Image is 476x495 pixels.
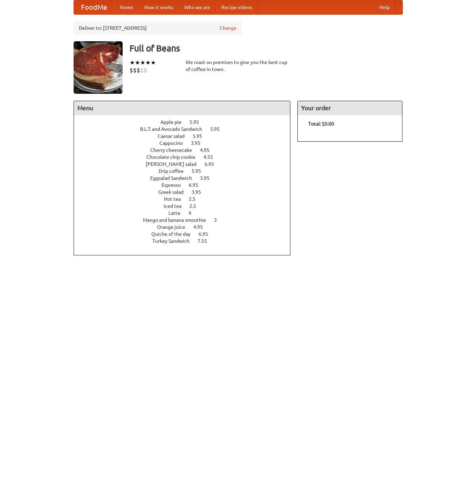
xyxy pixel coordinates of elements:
img: angular.jpg [74,41,123,94]
a: [PERSON_NAME] salad 6.95 [146,161,227,167]
a: Recipe videos [216,0,258,14]
a: Eggsalad Sandwich 3.95 [150,175,222,181]
a: Drip coffee 5.95 [159,168,214,174]
li: ★ [151,59,156,66]
span: 2.5 [189,196,202,202]
a: Caesar salad 5.95 [158,133,215,139]
div: We roast on premises to give you the best cup of coffee in town. [186,59,291,73]
span: Greek salad [158,189,191,195]
li: ★ [135,59,140,66]
a: Who we are [179,0,216,14]
span: Apple pie [160,119,188,125]
span: Eggsalad Sandwich [150,175,199,181]
span: 4.95 [193,224,210,230]
a: Change [220,24,236,31]
span: Iced tea [164,203,188,209]
li: $ [130,66,133,74]
a: B.L.T. and Avocado Sandwich 5.95 [140,126,233,132]
span: 4 [188,210,198,216]
li: ★ [140,59,145,66]
span: Turkey Sandwich [152,238,196,244]
span: 2.5 [189,203,203,209]
span: Cherry cheesecake [150,147,199,153]
a: Iced tea 2.5 [164,203,209,209]
span: 4.55 [203,154,220,160]
span: [PERSON_NAME] salad [146,161,203,167]
a: Cherry cheesecake 4.95 [150,147,222,153]
a: Orange juice 4.95 [157,224,216,230]
span: Hot tea [164,196,188,202]
a: Mango and banana smoothie 3 [143,217,230,223]
li: $ [133,66,137,74]
span: Drip coffee [159,168,191,174]
b: Total: $0.00 [308,121,334,127]
a: Turkey Sandwich 7.55 [152,238,220,244]
span: 5.95 [193,133,209,139]
span: Latte [168,210,187,216]
span: 6.95 [205,161,221,167]
h4: Menu [74,101,290,115]
span: Chocolate chip cookie [146,154,202,160]
span: 5.95 [189,119,206,125]
a: Chocolate chip cookie 4.55 [146,154,226,160]
span: 6.95 [189,182,205,188]
span: Espresso [161,182,188,188]
span: 4.95 [200,147,216,153]
a: Help [374,0,395,14]
span: 5.95 [192,168,208,174]
span: 6.95 [199,231,215,237]
span: Mango and banana smoothie [143,217,213,223]
a: Home [114,0,139,14]
span: Cappucino [159,140,190,146]
a: Latte 4 [168,210,204,216]
span: Quiche of the day [151,231,198,237]
span: 3.95 [191,140,207,146]
a: Quiche of the day 6.95 [151,231,221,237]
a: Apple pie 5.95 [160,119,212,125]
li: $ [144,66,147,74]
span: 3.95 [192,189,208,195]
div: Deliver to: [STREET_ADDRESS] [74,22,242,34]
li: $ [140,66,144,74]
li: ★ [145,59,151,66]
span: Orange juice [157,224,192,230]
h4: Your order [298,101,402,115]
span: B.L.T. and Avocado Sandwich [140,126,209,132]
a: How it works [139,0,179,14]
h3: Full of Beans [130,41,403,55]
li: $ [137,66,140,74]
a: Cappucino 3.95 [159,140,213,146]
span: 3 [214,217,224,223]
a: Espresso 6.95 [161,182,211,188]
span: Caesar salad [158,133,192,139]
a: FoodMe [74,0,114,14]
li: ★ [130,59,135,66]
span: 3.95 [200,175,216,181]
span: 7.55 [198,238,214,244]
a: Hot tea 2.5 [164,196,208,202]
span: 5.95 [210,126,227,132]
a: Greek salad 3.95 [158,189,214,195]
